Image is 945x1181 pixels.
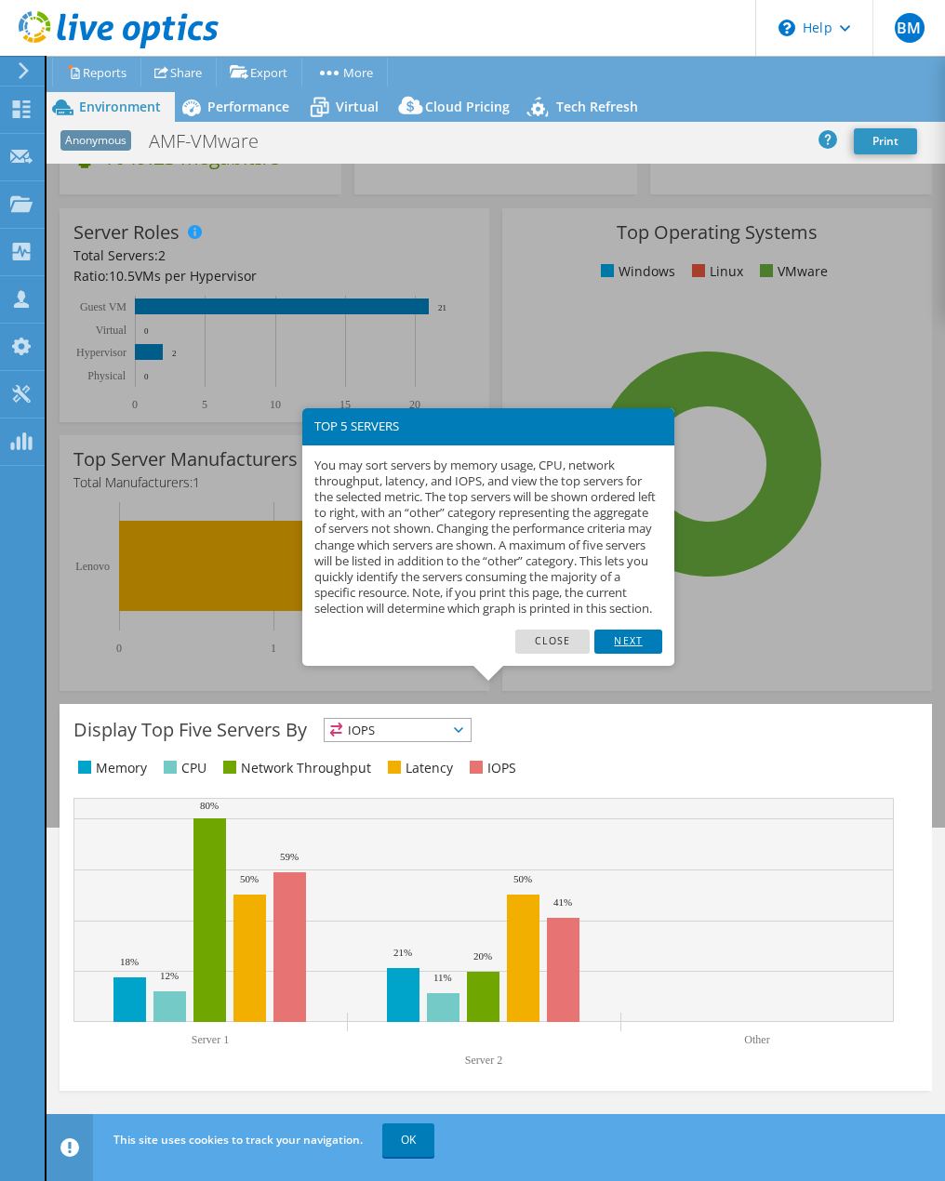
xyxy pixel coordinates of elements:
span: Performance [207,98,289,115]
a: Reports [52,58,141,86]
a: Close [515,630,591,654]
a: Export [216,58,302,86]
span: Tech Refresh [556,98,638,115]
span: Virtual [336,98,379,115]
svg: \n [779,20,795,36]
span: IOPS [325,719,471,741]
h1: AMF-VMware [140,131,287,152]
h3: TOP 5 SERVERS [314,420,662,432]
a: Print [854,128,917,154]
a: Share [140,58,217,86]
a: More [301,58,388,86]
span: Cloud Pricing [425,98,510,115]
span: Environment [79,98,161,115]
a: OK [382,1123,434,1157]
span: This site uses cookies to track your navigation. [113,1132,363,1148]
a: Next [594,630,661,654]
span: BM [895,13,925,43]
span: Anonymous [60,130,131,151]
p: You may sort servers by memory usage, CPU, network throughput, latency, and IOPS, and view the to... [314,458,662,617]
